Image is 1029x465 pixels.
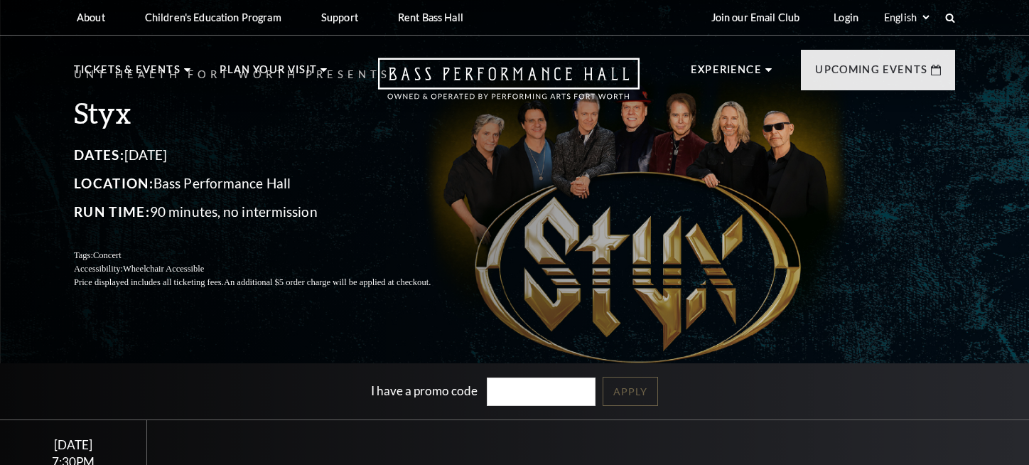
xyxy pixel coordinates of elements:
[691,61,762,87] p: Experience
[74,95,465,131] h3: Styx
[321,11,358,23] p: Support
[74,144,465,166] p: [DATE]
[224,277,431,287] span: An additional $5 order charge will be applied at checkout.
[74,175,153,191] span: Location:
[74,146,124,163] span: Dates:
[220,61,317,87] p: Plan Your Visit
[74,203,150,220] span: Run Time:
[93,250,122,260] span: Concert
[398,11,463,23] p: Rent Bass Hall
[881,11,932,24] select: Select:
[74,201,465,223] p: 90 minutes, no intermission
[145,11,281,23] p: Children's Education Program
[74,61,181,87] p: Tickets & Events
[123,264,204,274] span: Wheelchair Accessible
[74,172,465,195] p: Bass Performance Hall
[77,11,105,23] p: About
[17,437,129,452] div: [DATE]
[371,383,478,397] label: I have a promo code
[74,249,465,262] p: Tags:
[74,262,465,276] p: Accessibility:
[815,61,927,87] p: Upcoming Events
[74,276,465,289] p: Price displayed includes all ticketing fees.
